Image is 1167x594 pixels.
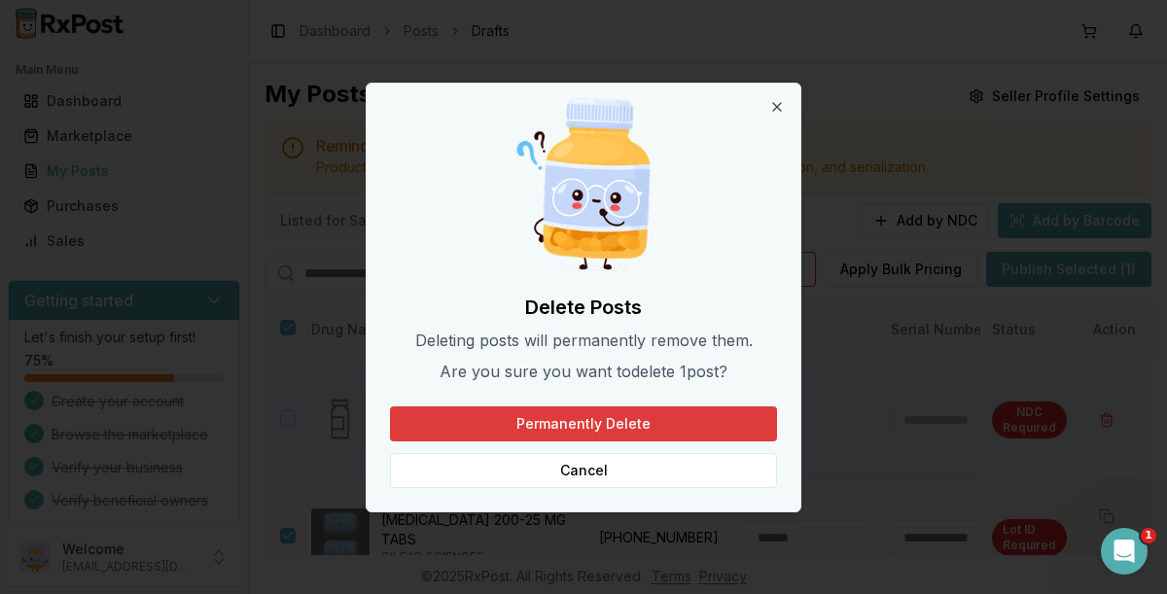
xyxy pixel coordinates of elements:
[390,294,777,321] h2: Delete Posts
[390,453,777,488] button: Cancel
[390,329,777,352] p: Deleting posts will permanently remove them.
[390,406,777,441] button: Permanently Delete
[390,360,777,383] p: Are you sure you want to delete 1 post ?
[490,91,677,278] img: Curious Pill Bottle
[1101,528,1148,575] iframe: Intercom live chat
[1141,528,1156,543] span: 1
